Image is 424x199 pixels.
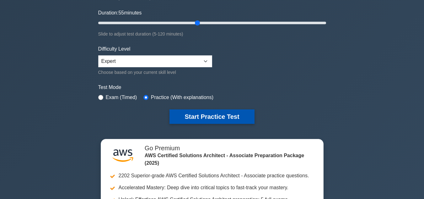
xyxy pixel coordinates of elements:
[106,94,137,101] label: Exam (Timed)
[98,45,131,53] label: Difficulty Level
[98,84,326,91] label: Test Mode
[169,109,254,124] button: Start Practice Test
[98,69,212,76] div: Choose based on your current skill level
[98,30,326,38] div: Slide to adjust test duration (5-120 minutes)
[151,94,213,101] label: Practice (With explanations)
[118,10,124,15] span: 55
[98,9,142,17] label: Duration: minutes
